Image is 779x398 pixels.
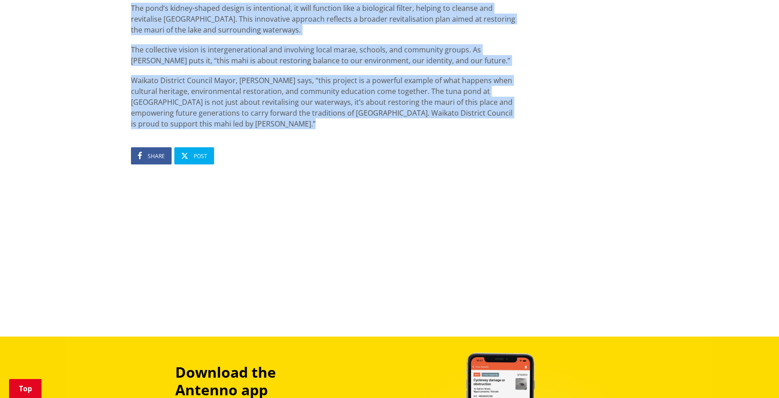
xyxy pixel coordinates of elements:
span: Post [194,152,207,160]
p: The collective vision is intergenerational and involving local marae, schools, and community grou... [131,44,516,66]
iframe: fb:comments Facebook Social Plugin [131,183,516,273]
p: Waikato District Council Mayor, [PERSON_NAME] says, “this project is a powerful example of what h... [131,75,516,129]
iframe: Messenger Launcher [737,360,770,393]
a: Post [174,147,214,164]
span: Share [148,152,165,160]
a: Share [131,147,172,164]
p: The pond’s kidney-shaped design is intentional, it will function like a biological filter, helpin... [131,3,516,35]
a: Top [9,379,42,398]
